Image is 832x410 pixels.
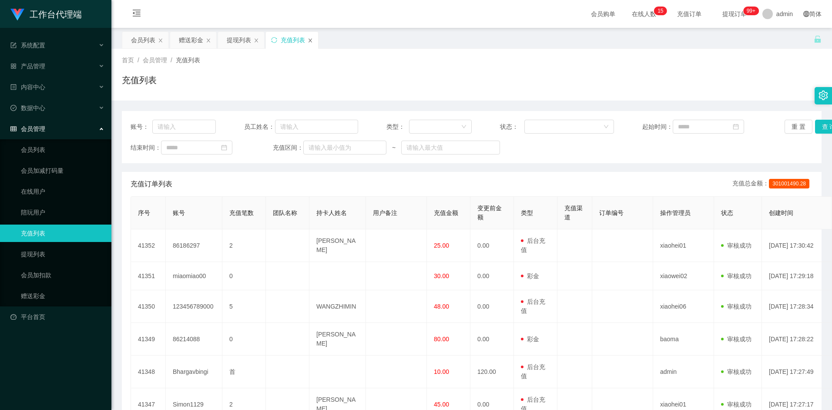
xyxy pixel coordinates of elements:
td: xiaohei06 [653,290,714,323]
a: 图标: dashboard平台首页 [10,308,104,326]
td: 0 [222,262,266,290]
span: 持卡人姓名 [316,209,347,216]
i: 图标: menu-fold [122,0,151,28]
td: [DATE] 17:28:22 [762,323,832,356]
span: 类型 [521,209,533,216]
i: 图标: calendar [733,124,739,130]
div: 充值列表 [281,32,305,48]
a: 会员列表 [21,141,104,158]
i: 图标: sync [271,37,277,43]
span: 审核成功 [721,242,751,249]
td: 0.00 [470,290,514,323]
span: 彩金 [521,336,539,343]
div: 提现列表 [227,32,251,48]
span: 变更前金额 [477,205,502,221]
i: 图标: close [158,38,163,43]
i: 图标: form [10,42,17,48]
p: 1 [658,7,661,15]
div: 赠送彩金 [179,32,203,48]
i: 图标: close [308,38,313,43]
td: [DATE] 17:30:42 [762,229,832,262]
span: 后台充值 [521,363,545,380]
span: 充值渠道 [564,205,583,221]
span: 数据中心 [10,104,45,111]
i: 图标: close [254,38,259,43]
td: 0.00 [470,262,514,290]
span: 产品管理 [10,63,45,70]
input: 请输入最小值为 [303,141,386,155]
input: 请输入 [275,120,358,134]
td: 2 [222,229,266,262]
span: 系统配置 [10,42,45,49]
td: 5 [222,290,266,323]
td: Bhargavbingi [166,356,222,388]
span: 10.00 [434,368,449,375]
span: 充值区间： [273,143,303,152]
i: 图标: close [206,38,211,43]
span: 审核成功 [721,272,751,279]
p: 5 [661,7,664,15]
button: 重 置 [785,120,812,134]
span: 会员管理 [143,57,167,64]
span: 审核成功 [721,401,751,408]
a: 在线用户 [21,183,104,200]
span: 充值笔数 [229,209,254,216]
sup: 15 [654,7,667,15]
td: [DATE] 17:28:34 [762,290,832,323]
span: 30.00 [434,272,449,279]
span: 审核成功 [721,336,751,343]
span: 用户备注 [373,209,397,216]
td: 0 [222,323,266,356]
i: 图标: profile [10,84,17,90]
td: 41349 [131,323,166,356]
td: 120.00 [470,356,514,388]
td: xiaohei01 [653,229,714,262]
a: 充值列表 [21,225,104,242]
td: [DATE] 17:27:49 [762,356,832,388]
span: 提现订单 [718,11,751,17]
span: ~ [386,143,401,152]
span: 账号： [131,122,152,131]
td: 0.00 [470,323,514,356]
td: [DATE] 17:29:18 [762,262,832,290]
div: 充值总金额： [732,179,813,189]
span: 审核成功 [721,303,751,310]
span: 会员管理 [10,125,45,132]
img: logo.9652507e.png [10,9,24,21]
span: 后台充值 [521,237,545,253]
td: xiaowei02 [653,262,714,290]
a: 提现列表 [21,245,104,263]
span: 订单编号 [599,209,624,216]
span: 结束时间： [131,143,161,152]
td: 41352 [131,229,166,262]
span: 内容中心 [10,84,45,91]
input: 请输入最大值 [401,141,500,155]
span: 48.00 [434,303,449,310]
span: 序号 [138,209,150,216]
td: 123456789000 [166,290,222,323]
td: 41348 [131,356,166,388]
i: 图标: appstore-o [10,63,17,69]
span: 审核成功 [721,368,751,375]
span: 类型： [386,122,409,131]
span: / [138,57,139,64]
input: 请输入 [152,120,216,134]
span: 创建时间 [769,209,793,216]
h1: 充值列表 [122,74,157,87]
i: 图标: down [604,124,609,130]
span: 充值订单 [673,11,706,17]
span: 后台充值 [521,298,545,314]
i: 图标: check-circle-o [10,105,17,111]
span: 在线人数 [627,11,661,17]
td: miaomiao00 [166,262,222,290]
td: 41351 [131,262,166,290]
i: 图标: setting [819,91,828,100]
span: 彩金 [521,272,539,279]
span: 状态 [721,209,733,216]
i: 图标: calendar [221,145,227,151]
a: 会员加扣款 [21,266,104,284]
span: 25.00 [434,242,449,249]
a: 陪玩用户 [21,204,104,221]
span: / [171,57,172,64]
span: 301001490.28 [769,179,809,188]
